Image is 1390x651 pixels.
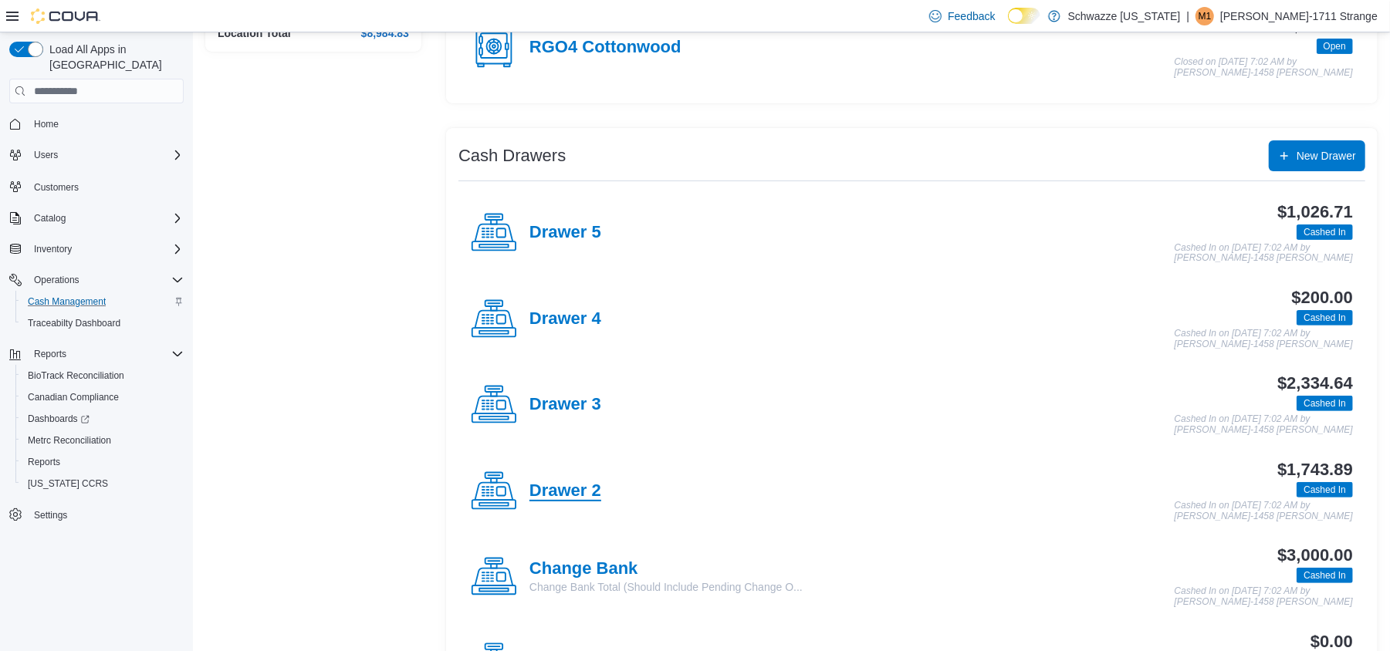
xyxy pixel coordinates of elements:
a: Canadian Compliance [22,388,125,406]
button: Cash Management [15,291,190,312]
span: Users [34,149,58,161]
input: Dark Mode [1008,8,1040,24]
span: Dashboards [28,413,90,425]
button: BioTrack Reconciliation [15,365,190,386]
span: Cashed In [1304,396,1346,410]
button: Reports [28,345,73,363]
span: Cashed In [1297,568,1353,583]
span: Customers [34,181,79,194]
p: Cashed In on [DATE] 7:02 AM by [PERSON_NAME]-1458 [PERSON_NAME] [1175,586,1353,607]
a: Feedback [923,1,1001,32]
p: Cashed In on [DATE] 7:02 AM by [PERSON_NAME]-1458 [PERSON_NAME] [1175,243,1353,264]
button: Home [3,113,190,135]
h4: Change Bank [529,559,803,579]
p: Schwazze [US_STATE] [1068,7,1181,25]
h3: $1,026.71 [1277,203,1353,221]
h4: Location Total [218,27,291,39]
span: Dashboards [22,410,184,428]
button: Settings [3,504,190,526]
span: Home [28,114,184,133]
h4: Drawer 5 [529,223,601,243]
a: Home [28,115,65,133]
span: Cashed In [1297,224,1353,240]
span: Metrc Reconciliation [22,431,184,450]
h4: Drawer 2 [529,481,601,501]
img: Cova [31,8,100,24]
button: Catalog [28,209,72,228]
span: BioTrack Reconciliation [22,366,184,385]
span: Users [28,146,184,164]
span: Feedback [948,8,995,24]
span: Inventory [34,243,72,255]
span: Cashed In [1304,311,1346,325]
h4: Drawer 4 [529,309,601,329]
span: Cashed In [1297,396,1353,411]
span: Cashed In [1304,483,1346,497]
span: New Drawer [1297,148,1356,164]
h4: $8,984.83 [361,27,409,39]
h3: $1,743.89 [1277,460,1353,479]
span: Open [1317,39,1353,54]
span: BioTrack Reconciliation [28,369,124,382]
span: Load All Apps in [GEOGRAPHIC_DATA] [43,42,184,73]
span: Operations [28,271,184,289]
a: Reports [22,453,66,471]
a: Dashboards [22,410,96,428]
button: Operations [3,269,190,291]
button: New Drawer [1269,140,1365,171]
span: Cash Management [22,292,184,311]
span: Catalog [34,212,66,224]
p: Cashed In on [DATE] 7:02 AM by [PERSON_NAME]-1458 [PERSON_NAME] [1175,501,1353,521]
h3: Cash Drawers [458,147,566,165]
span: Washington CCRS [22,474,184,493]
button: [US_STATE] CCRS [15,473,190,494]
span: Reports [28,456,60,468]
span: Home [34,118,59,130]
a: Metrc Reconciliation [22,431,117,450]
a: [US_STATE] CCRS [22,474,114,493]
button: Operations [28,271,86,289]
span: Cash Management [28,295,106,308]
button: Customers [3,175,190,197]
div: Mick-1711 Strange [1196,7,1214,25]
p: Closed on [DATE] 7:02 AM by [PERSON_NAME]-1458 [PERSON_NAME] [1175,57,1353,78]
button: Inventory [28,240,78,258]
span: Customers [28,177,184,196]
span: Catalog [28,209,184,228]
button: Metrc Reconciliation [15,430,190,451]
button: Inventory [3,238,190,260]
span: Cashed In [1297,482,1353,498]
h3: $0.00 [1311,632,1353,651]
a: BioTrack Reconciliation [22,366,130,385]
span: Traceabilty Dashboard [22,314,184,332]
span: Cashed In [1304,225,1346,239]
p: [PERSON_NAME]-1711 Strange [1220,7,1378,25]
nav: Complex example [9,106,184,566]
button: Catalog [3,207,190,229]
span: Inventory [28,240,184,258]
span: Metrc Reconciliation [28,434,111,447]
button: Canadian Compliance [15,386,190,408]
a: Traceabilty Dashboard [22,314,127,332]
span: [US_STATE] CCRS [28,477,108,490]
button: Users [28,146,64,164]
a: Customers [28,178,85,197]
span: M1 [1199,7,1212,25]
span: Canadian Compliance [28,391,119,403]
button: Users [3,144,190,166]
span: Reports [28,345,184,363]
span: Cashed In [1304,568,1346,582]
h3: $3,000.00 [1277,546,1353,565]
span: Canadian Compliance [22,388,184,406]
span: Reports [22,453,184,471]
span: Cashed In [1297,310,1353,325]
span: Settings [28,505,184,525]
a: Cash Management [22,292,112,311]
button: Reports [15,451,190,473]
p: Cashed In on [DATE] 7:02 AM by [PERSON_NAME]-1458 [PERSON_NAME] [1175,414,1353,435]
span: Settings [34,509,67,521]
a: Settings [28,506,73,525]
p: | [1186,7,1189,25]
span: Traceabilty Dashboard [28,317,120,329]
span: Dark Mode [1008,24,1009,25]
